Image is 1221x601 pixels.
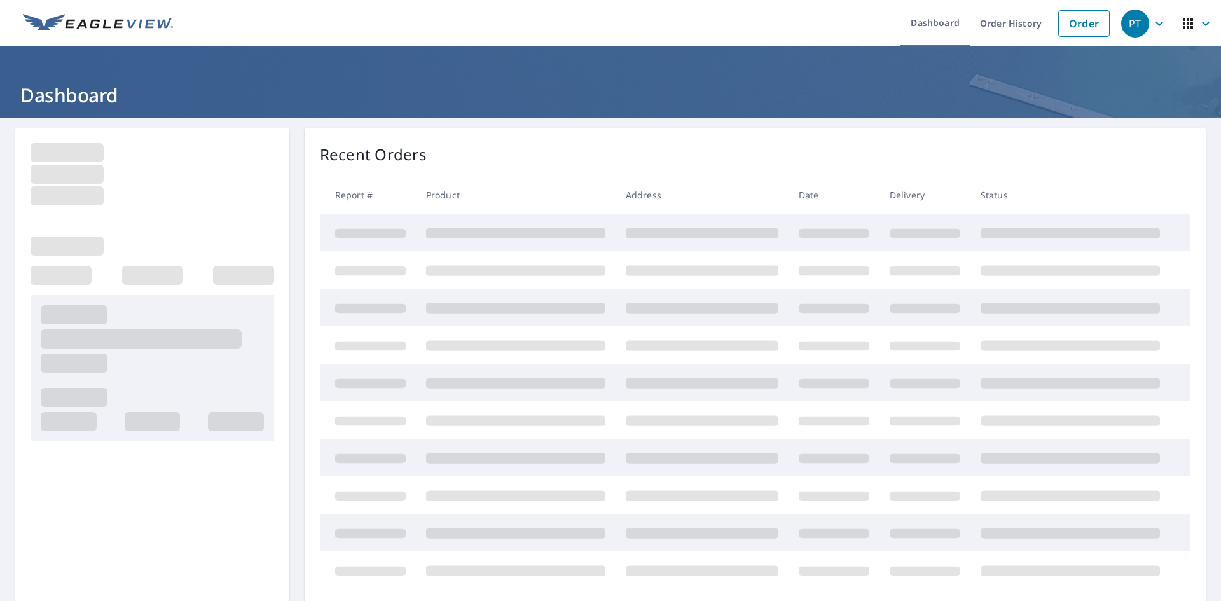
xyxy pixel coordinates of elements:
div: PT [1121,10,1149,38]
p: Recent Orders [320,143,427,166]
th: Status [970,176,1170,214]
th: Date [789,176,880,214]
h1: Dashboard [15,82,1206,108]
th: Address [616,176,789,214]
th: Delivery [880,176,970,214]
a: Order [1058,10,1110,37]
img: EV Logo [23,14,173,33]
th: Report # [320,176,416,214]
th: Product [416,176,616,214]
